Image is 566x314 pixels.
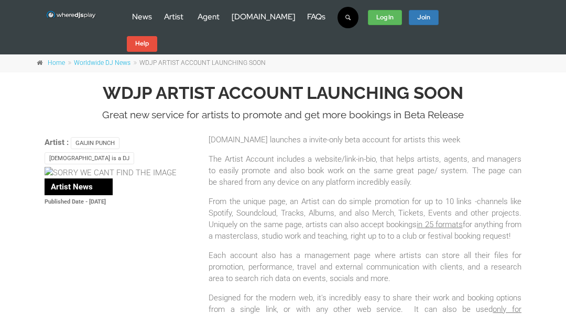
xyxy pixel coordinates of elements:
h1: WDJP ARTIST ACCOUNT LAUNCHING SOON [37,83,529,104]
p: [DOMAIN_NAME] launches a invite-only beta account for artists this week [209,134,521,145]
p: The Artist Account includes a website/link-in-bio, that helps artists, agents, and managers to ea... [209,153,521,188]
a: GAIJIN PUNCH [71,138,122,147]
b: Artist : [45,138,69,147]
span: [DEMOGRAPHIC_DATA] is a DJ [45,152,134,164]
u: in 25 formats [417,220,462,229]
a: Help [127,36,157,52]
a: Join [409,10,439,26]
span: GAIJIN PUNCH [71,137,119,149]
a: Artist [164,12,183,22]
a: Home [48,59,65,66]
a: [DOMAIN_NAME] [232,12,295,22]
h4: Great new service for artists to promote and get more bookings in Beta Release [37,109,529,121]
a: Worldwide DJ News [74,59,130,66]
strong: Help [135,39,149,48]
a: News [132,12,152,22]
a: Log In [368,10,402,26]
a: Agent [198,12,220,22]
li: WDJP ARTIST ACCOUNT LAUNCHING SOON [132,59,266,68]
img: WhereDJsPlay [46,10,96,20]
img: SORRY WE CANT FIND THE IMAGE [45,167,193,178]
p: Each account also has a management page where artists can store all their files for promotion, pe... [209,250,521,284]
a: [DEMOGRAPHIC_DATA] is a DJ [45,153,137,162]
p: From the unique page, an Artist can do simple promotion for up to 10 links -channels like Spotify... [209,196,521,242]
a: FAQs [307,12,325,22]
strong: Artist News [51,182,93,192]
p: Published Date - [DATE] [45,198,193,206]
strong: Join [417,13,430,21]
strong: Log In [376,13,394,21]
